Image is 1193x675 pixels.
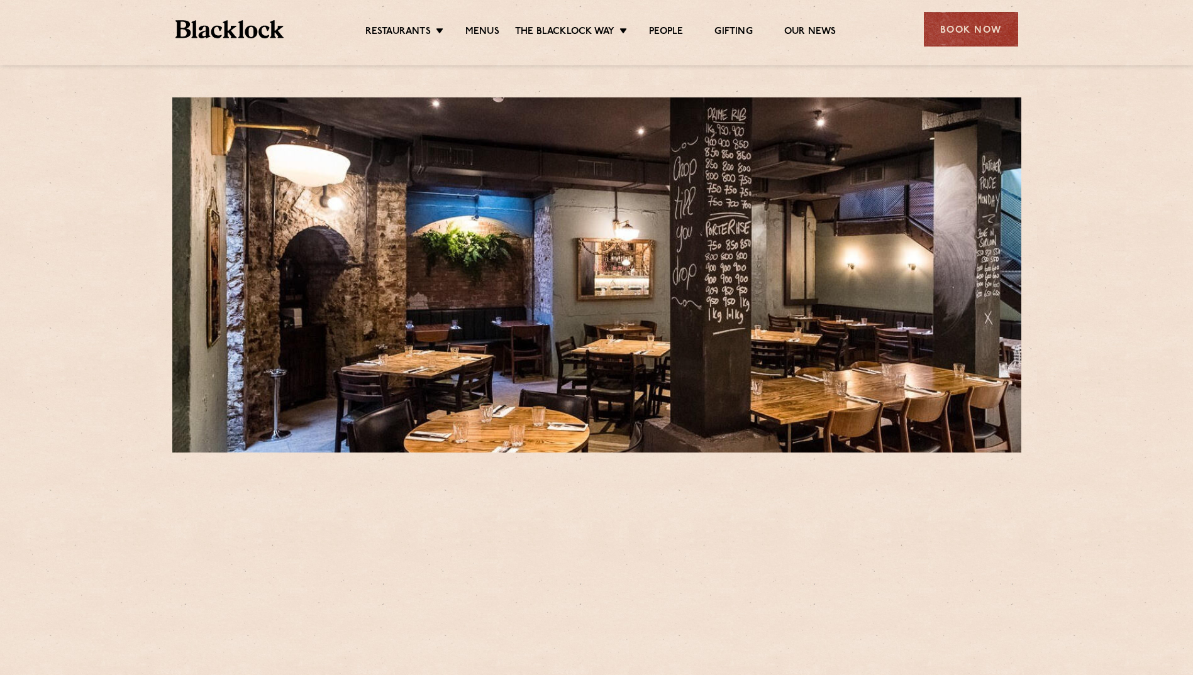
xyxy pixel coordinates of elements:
div: Book Now [924,12,1018,47]
img: BL_Textured_Logo-footer-cropped.svg [175,20,284,38]
a: Restaurants [365,26,431,40]
a: The Blacklock Way [515,26,614,40]
a: Gifting [714,26,752,40]
a: Menus [465,26,499,40]
a: Our News [784,26,836,40]
a: People [649,26,683,40]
